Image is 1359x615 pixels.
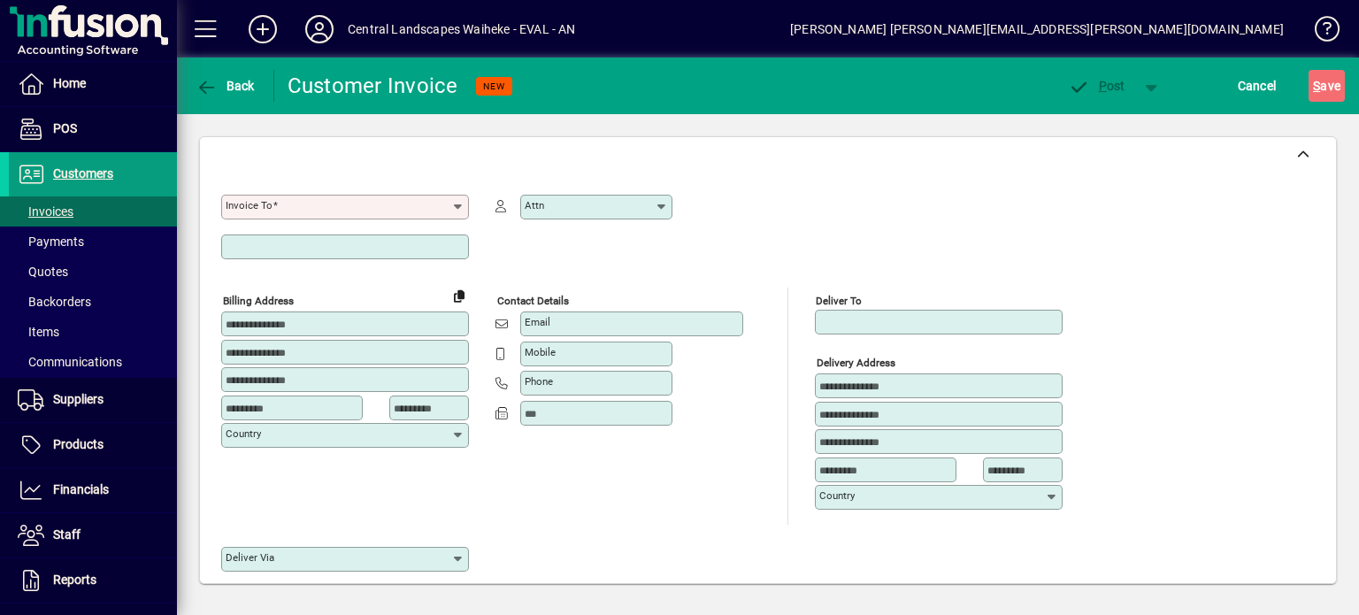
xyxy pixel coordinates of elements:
div: Customer Invoice [288,72,458,100]
app-page-header-button: Back [177,70,274,102]
mat-label: Email [525,316,550,328]
a: Suppliers [9,378,177,422]
div: [PERSON_NAME] [PERSON_NAME][EMAIL_ADDRESS][PERSON_NAME][DOMAIN_NAME] [790,15,1284,43]
a: Backorders [9,287,177,317]
span: S [1313,79,1320,93]
span: Products [53,437,104,451]
a: Items [9,317,177,347]
span: Back [196,79,255,93]
button: Add [234,13,291,45]
span: POS [53,121,77,135]
span: ave [1313,72,1340,100]
span: Items [18,325,59,339]
a: Communications [9,347,177,377]
a: Payments [9,227,177,257]
button: Profile [291,13,348,45]
a: Financials [9,468,177,512]
mat-label: Phone [525,375,553,388]
a: Home [9,62,177,106]
mat-label: Deliver To [816,295,862,307]
button: Save [1309,70,1345,102]
mat-label: Invoice To [226,199,273,211]
a: Invoices [9,196,177,227]
a: Quotes [9,257,177,287]
mat-label: Country [226,427,261,440]
a: POS [9,107,177,151]
span: Reports [53,573,96,587]
span: Suppliers [53,392,104,406]
span: Communications [18,355,122,369]
span: Financials [53,482,109,496]
mat-label: Attn [525,199,544,211]
span: Invoices [18,204,73,219]
a: Products [9,423,177,467]
button: Post [1059,70,1134,102]
a: Reports [9,558,177,603]
span: Quotes [18,265,68,279]
span: P [1099,79,1107,93]
button: Copy to Delivery address [445,281,473,310]
span: NEW [483,81,505,92]
span: Staff [53,527,81,542]
span: Backorders [18,295,91,309]
mat-label: Mobile [525,346,556,358]
mat-label: Country [819,489,855,502]
button: Cancel [1233,70,1281,102]
span: Cancel [1238,72,1277,100]
span: Payments [18,234,84,249]
a: Staff [9,513,177,557]
span: Home [53,76,86,90]
a: Knowledge Base [1301,4,1337,61]
button: Back [191,70,259,102]
mat-label: Deliver via [226,551,274,564]
span: Customers [53,166,113,181]
div: Central Landscapes Waiheke - EVAL - AN [348,15,576,43]
span: ost [1068,79,1125,93]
